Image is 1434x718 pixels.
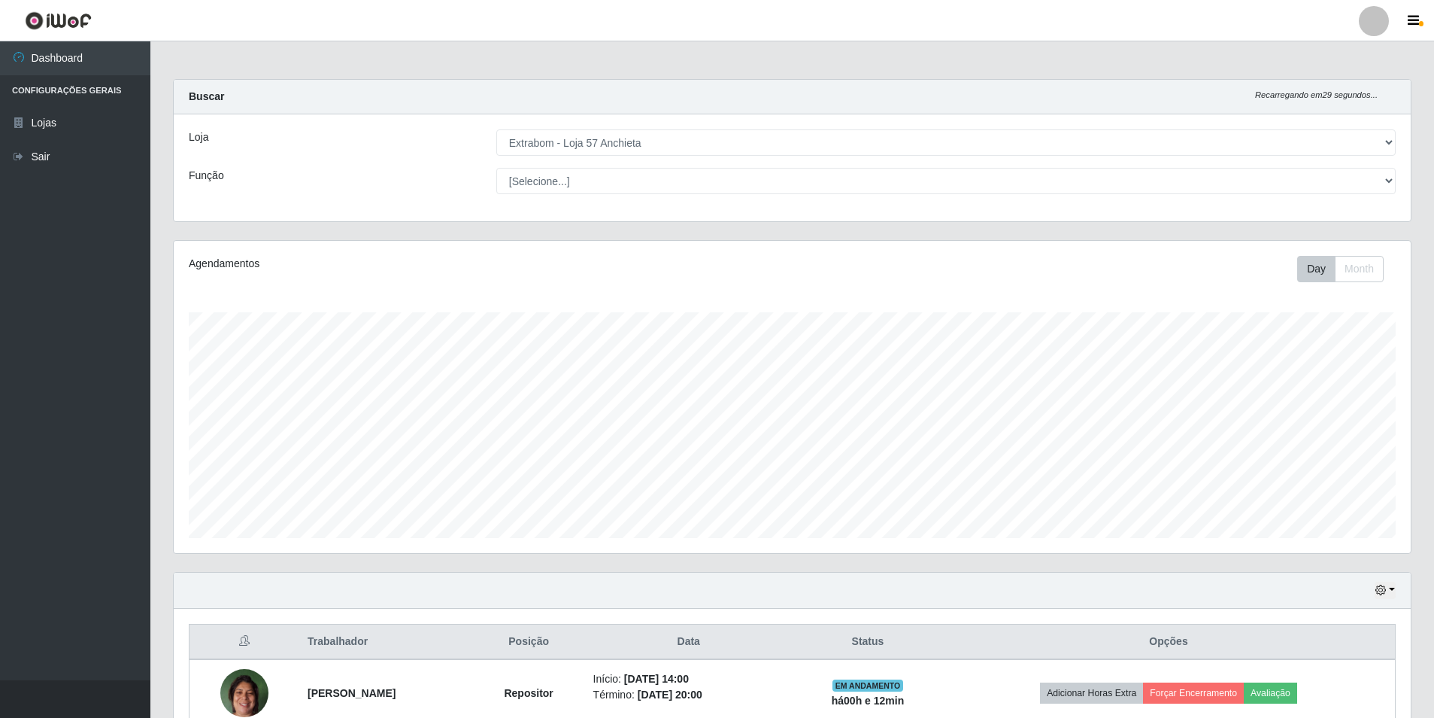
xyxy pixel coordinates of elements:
[1297,256,1396,282] div: Toolbar with button groups
[504,687,553,699] strong: Repositor
[1297,256,1384,282] div: First group
[1335,256,1384,282] button: Month
[1143,683,1244,704] button: Forçar Encerramento
[1244,683,1297,704] button: Avaliação
[189,129,208,145] label: Loja
[638,689,702,701] time: [DATE] 20:00
[189,90,224,102] strong: Buscar
[1255,90,1378,99] i: Recarregando em 29 segundos...
[942,625,1395,660] th: Opções
[189,168,224,184] label: Função
[1040,683,1143,704] button: Adicionar Horas Extra
[793,625,942,660] th: Status
[832,695,905,707] strong: há 00 h e 12 min
[593,687,784,703] li: Término:
[1297,256,1335,282] button: Day
[624,673,689,685] time: [DATE] 14:00
[832,680,904,692] span: EM ANDAMENTO
[308,687,396,699] strong: [PERSON_NAME]
[593,671,784,687] li: Início:
[299,625,474,660] th: Trabalhador
[584,625,793,660] th: Data
[474,625,584,660] th: Posição
[189,256,678,272] div: Agendamentos
[25,11,92,30] img: CoreUI Logo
